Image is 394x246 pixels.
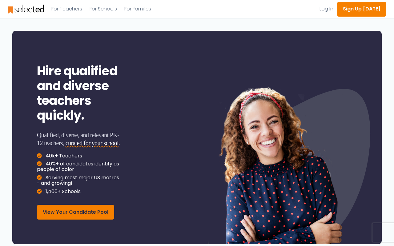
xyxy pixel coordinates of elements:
[37,131,121,147] h2: Qualified, diverse, and relevant PK-12 teachers, .
[8,5,44,14] img: logo.svg
[51,6,82,12] a: For Teachers
[37,189,121,194] div: 1,400+ Schools
[37,153,121,159] div: 40k+ Teachers
[124,6,151,12] a: For Families
[37,64,121,123] h1: Hire qualified and diverse teachers quickly.
[37,205,114,220] button: View Your Candidate Pool
[337,2,386,17] button: Sign Up [DATE]
[37,175,121,186] div: Serving most major US metros - and growing!
[37,161,121,173] div: 40%+ of candidates identify as people of color
[43,209,108,215] a: View Your Candidate Pool
[90,6,117,12] a: For Schools
[66,140,119,146] span: curated for your school
[320,6,333,12] a: Log In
